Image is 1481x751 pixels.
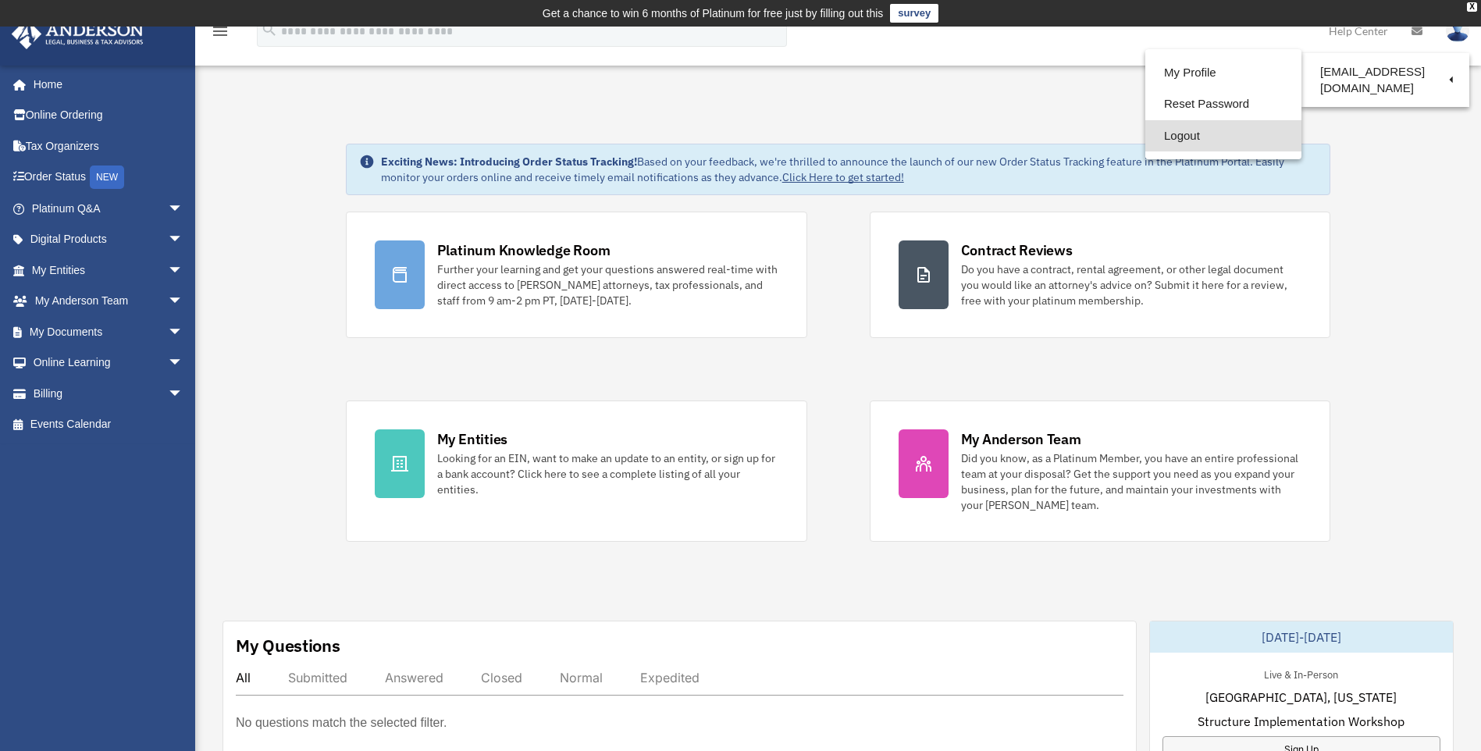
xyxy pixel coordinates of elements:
[961,429,1081,449] div: My Anderson Team
[11,193,207,224] a: Platinum Q&Aarrow_drop_down
[961,262,1302,308] div: Do you have a contract, rental agreement, or other legal document you would like an attorney's ad...
[11,69,199,100] a: Home
[870,212,1331,338] a: Contract Reviews Do you have a contract, rental agreement, or other legal document you would like...
[481,670,522,685] div: Closed
[437,262,778,308] div: Further your learning and get your questions answered real-time with direct access to [PERSON_NAM...
[640,670,700,685] div: Expedited
[11,316,207,347] a: My Documentsarrow_drop_down
[236,670,251,685] div: All
[346,212,807,338] a: Platinum Knowledge Room Further your learning and get your questions answered real-time with dire...
[7,19,148,49] img: Anderson Advisors Platinum Portal
[211,22,230,41] i: menu
[168,193,199,225] span: arrow_drop_down
[11,286,207,317] a: My Anderson Teamarrow_drop_down
[168,286,199,318] span: arrow_drop_down
[346,400,807,542] a: My Entities Looking for an EIN, want to make an update to an entity, or sign up for a bank accoun...
[11,378,207,409] a: Billingarrow_drop_down
[890,4,938,23] a: survey
[168,347,199,379] span: arrow_drop_down
[437,240,611,260] div: Platinum Knowledge Room
[236,712,447,734] p: No questions match the selected filter.
[385,670,443,685] div: Answered
[1150,621,1453,653] div: [DATE]-[DATE]
[1301,57,1469,103] a: [EMAIL_ADDRESS][DOMAIN_NAME]
[1145,88,1301,120] a: Reset Password
[381,154,1318,185] div: Based on your feedback, we're thrilled to announce the launch of our new Order Status Tracking fe...
[236,634,340,657] div: My Questions
[11,224,207,255] a: Digital Productsarrow_drop_down
[211,27,230,41] a: menu
[1145,57,1301,89] a: My Profile
[11,409,207,440] a: Events Calendar
[11,162,207,194] a: Order StatusNEW
[1205,688,1397,707] span: [GEOGRAPHIC_DATA], [US_STATE]
[782,170,904,184] a: Click Here to get started!
[11,100,207,131] a: Online Ordering
[168,254,199,287] span: arrow_drop_down
[1467,2,1477,12] div: close
[961,450,1302,513] div: Did you know, as a Platinum Member, you have an entire professional team at your disposal? Get th...
[90,166,124,189] div: NEW
[381,155,637,169] strong: Exciting News: Introducing Order Status Tracking!
[168,378,199,410] span: arrow_drop_down
[961,240,1073,260] div: Contract Reviews
[1145,120,1301,152] a: Logout
[11,254,207,286] a: My Entitiesarrow_drop_down
[168,316,199,348] span: arrow_drop_down
[168,224,199,256] span: arrow_drop_down
[1446,20,1469,42] img: User Pic
[437,429,507,449] div: My Entities
[870,400,1331,542] a: My Anderson Team Did you know, as a Platinum Member, you have an entire professional team at your...
[1198,712,1404,731] span: Structure Implementation Workshop
[11,347,207,379] a: Online Learningarrow_drop_down
[560,670,603,685] div: Normal
[11,130,207,162] a: Tax Organizers
[437,450,778,497] div: Looking for an EIN, want to make an update to an entity, or sign up for a bank account? Click her...
[543,4,884,23] div: Get a chance to win 6 months of Platinum for free just by filling out this
[288,670,347,685] div: Submitted
[261,21,278,38] i: search
[1251,665,1351,682] div: Live & In-Person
